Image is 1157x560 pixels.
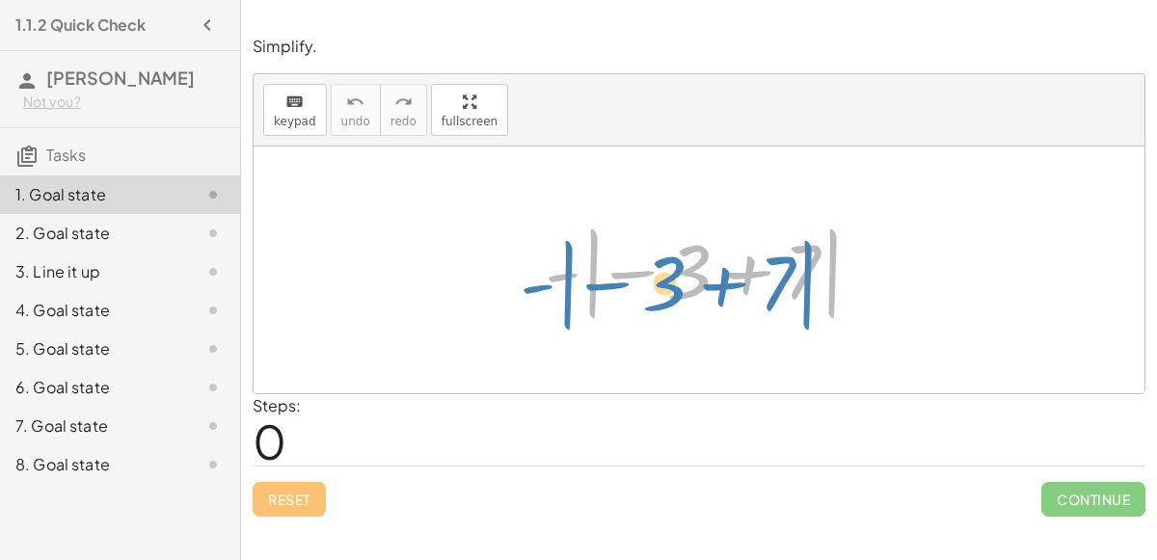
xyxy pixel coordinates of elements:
[442,115,498,128] span: fullscreen
[346,91,364,114] i: undo
[202,414,225,438] i: Task not started.
[202,260,225,283] i: Task not started.
[23,93,225,112] div: Not you?
[380,84,427,136] button: redoredo
[202,337,225,360] i: Task not started.
[15,453,171,476] div: 8. Goal state
[15,183,171,206] div: 1. Goal state
[253,36,1145,58] p: Simplify.
[253,412,286,470] span: 0
[15,414,171,438] div: 7. Goal state
[390,115,417,128] span: redo
[46,145,86,165] span: Tasks
[202,183,225,206] i: Task not started.
[15,376,171,399] div: 6. Goal state
[15,337,171,360] div: 5. Goal state
[15,222,171,245] div: 2. Goal state
[285,91,304,114] i: keyboard
[15,260,171,283] div: 3. Line it up
[253,395,301,415] label: Steps:
[394,91,413,114] i: redo
[274,115,316,128] span: keypad
[341,115,370,128] span: undo
[46,67,195,89] span: [PERSON_NAME]
[331,84,381,136] button: undoundo
[202,453,225,476] i: Task not started.
[431,84,508,136] button: fullscreen
[202,222,225,245] i: Task not started.
[15,13,146,37] h4: 1.1.2 Quick Check
[15,299,171,322] div: 4. Goal state
[202,376,225,399] i: Task not started.
[263,84,327,136] button: keyboardkeypad
[202,299,225,322] i: Task not started.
